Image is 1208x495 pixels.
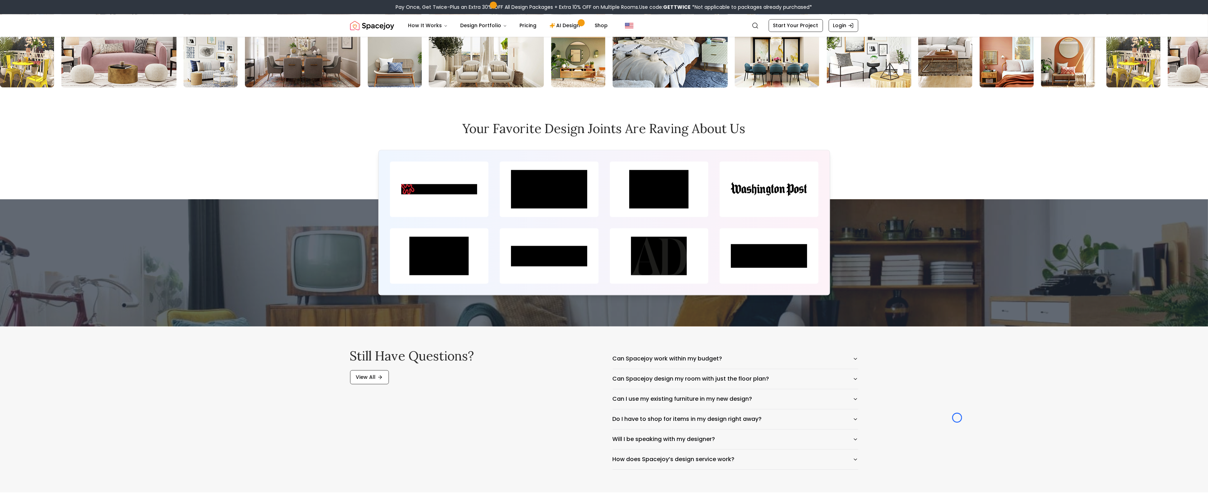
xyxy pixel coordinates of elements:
a: Spacejoy [350,18,394,32]
b: GETTWICE [663,4,691,11]
button: Can I use my existing furniture in my new design? [613,389,858,409]
h2: Your favorite design joints are raving about us [350,121,858,136]
button: Can Spacejoy work within my budget? [613,349,858,369]
a: Pricing [514,18,542,32]
button: Will I be speaking with my designer? [613,429,858,449]
img: spacejoy happy customer [500,228,599,284]
button: How does Spacejoy’s design service work? [613,449,858,469]
img: spacejoy happy customer [390,228,489,284]
img: spacejoy happy customer [720,161,818,217]
img: spacejoy happy customer [390,161,489,217]
img: spacejoy happy customer [610,228,709,284]
span: *Not applicable to packages already purchased* [691,4,812,11]
a: Shop [589,18,614,32]
button: Can Spacejoy design my room with just the floor plan? [613,369,858,389]
a: Login [829,19,858,32]
a: AI Design [544,18,588,32]
div: Pay Once, Get Twice-Plus an Extra 30% OFF All Design Packages + Extra 10% OFF on Multiple Rooms. [396,4,812,11]
button: How It Works [403,18,453,32]
a: Start Your Project [769,19,823,32]
img: United States [625,21,633,30]
button: Design Portfolio [455,18,513,32]
img: spacejoy happy customer [500,161,599,217]
nav: Global [350,14,858,37]
img: Spacejoy Logo [350,18,394,32]
img: spacejoy happy customer [720,228,818,284]
h2: Still have questions? [350,349,596,363]
nav: Main [403,18,614,32]
span: Use code: [639,4,691,11]
a: View All [350,370,389,384]
button: Do I have to shop for items in my design right away? [613,409,858,429]
img: spacejoy happy customer [610,161,709,217]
